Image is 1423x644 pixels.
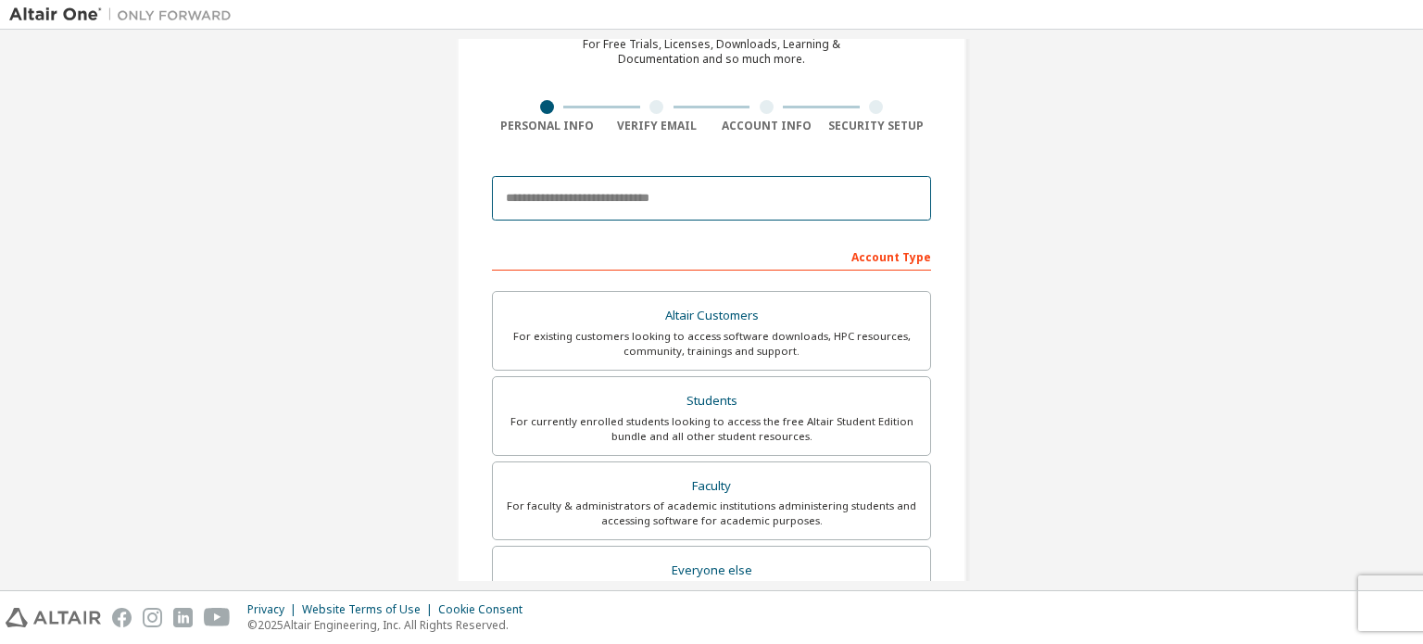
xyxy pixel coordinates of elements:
div: For Free Trials, Licenses, Downloads, Learning & Documentation and so much more. [583,37,840,67]
div: Privacy [247,602,302,617]
div: Personal Info [492,119,602,133]
div: Verify Email [602,119,712,133]
img: altair_logo.svg [6,608,101,627]
img: Altair One [9,6,241,24]
img: instagram.svg [143,608,162,627]
div: For currently enrolled students looking to access the free Altair Student Edition bundle and all ... [504,414,919,444]
div: Students [504,388,919,414]
img: facebook.svg [112,608,132,627]
div: For faculty & administrators of academic institutions administering students and accessing softwa... [504,499,919,528]
div: Account Type [492,241,931,271]
div: Altair Customers [504,303,919,329]
img: youtube.svg [204,608,231,627]
div: Everyone else [504,558,919,584]
img: linkedin.svg [173,608,193,627]
div: Website Terms of Use [302,602,438,617]
div: Account Info [711,119,822,133]
p: © 2025 Altair Engineering, Inc. All Rights Reserved. [247,617,534,633]
div: Cookie Consent [438,602,534,617]
div: Faculty [504,474,919,499]
div: For existing customers looking to access software downloads, HPC resources, community, trainings ... [504,329,919,359]
div: Security Setup [822,119,932,133]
